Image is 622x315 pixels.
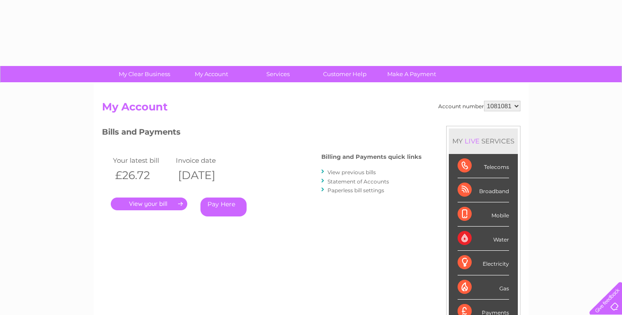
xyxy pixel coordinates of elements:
[458,227,509,251] div: Water
[449,128,518,154] div: MY SERVICES
[327,187,384,194] a: Paperless bill settings
[463,137,481,145] div: LIVE
[111,166,174,184] th: £26.72
[458,154,509,178] div: Telecoms
[327,178,389,185] a: Statement of Accounts
[458,251,509,275] div: Electricity
[458,275,509,300] div: Gas
[111,154,174,166] td: Your latest bill
[174,166,237,184] th: [DATE]
[438,101,520,111] div: Account number
[200,198,247,216] a: Pay Here
[321,154,422,160] h4: Billing and Payments quick links
[458,202,509,227] div: Mobile
[375,66,448,82] a: Make A Payment
[309,66,381,82] a: Customer Help
[175,66,247,82] a: My Account
[111,198,187,210] a: .
[327,169,376,176] a: View previous bills
[102,126,422,141] h3: Bills and Payments
[108,66,181,82] a: My Clear Business
[242,66,314,82] a: Services
[102,101,520,117] h2: My Account
[174,154,237,166] td: Invoice date
[458,178,509,202] div: Broadband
